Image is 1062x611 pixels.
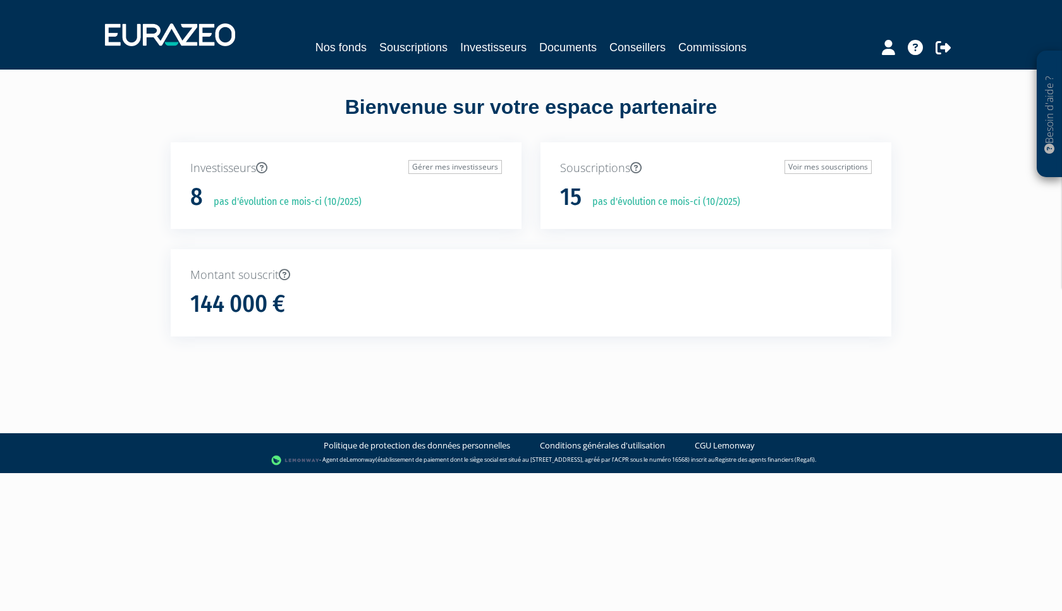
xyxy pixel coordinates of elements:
a: Politique de protection des données personnelles [324,440,510,452]
p: Montant souscrit [190,267,872,283]
a: Souscriptions [379,39,448,56]
a: CGU Lemonway [695,440,755,452]
a: Lemonway [346,455,375,464]
a: Commissions [678,39,747,56]
p: pas d'évolution ce mois-ci (10/2025) [205,195,362,209]
a: Gérer mes investisseurs [408,160,502,174]
div: Bienvenue sur votre espace partenaire [161,93,901,142]
a: Conditions générales d'utilisation [540,440,665,452]
img: 1732889491-logotype_eurazeo_blanc_rvb.png [105,23,235,46]
img: logo-lemonway.png [271,454,320,467]
h1: 15 [560,184,582,211]
h1: 144 000 € [190,291,285,318]
a: Voir mes souscriptions [784,160,872,174]
a: Documents [539,39,597,56]
p: pas d'évolution ce mois-ci (10/2025) [583,195,740,209]
p: Besoin d'aide ? [1042,58,1057,171]
a: Investisseurs [460,39,527,56]
a: Conseillers [609,39,666,56]
a: Registre des agents financiers (Regafi) [715,455,815,464]
a: Nos fonds [315,39,367,56]
h1: 8 [190,184,203,211]
p: Investisseurs [190,160,502,176]
p: Souscriptions [560,160,872,176]
div: - Agent de (établissement de paiement dont le siège social est situé au [STREET_ADDRESS], agréé p... [13,454,1049,467]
